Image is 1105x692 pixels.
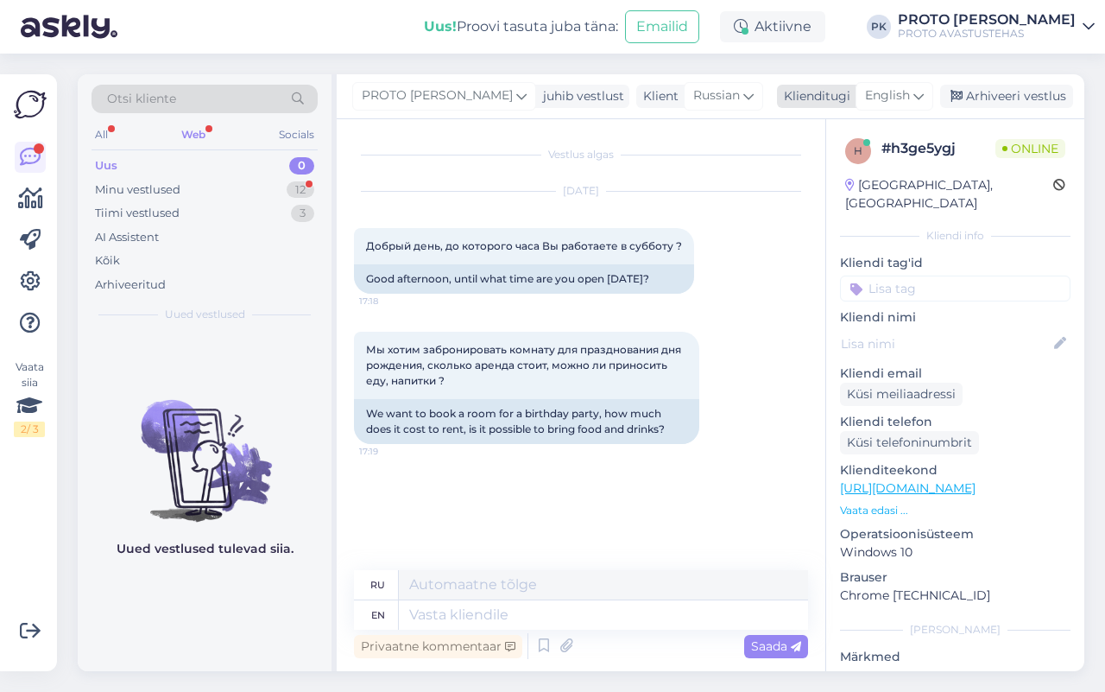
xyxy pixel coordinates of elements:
[840,413,1070,431] p: Kliendi telefon
[14,422,45,437] div: 2 / 3
[178,124,209,146] div: Web
[95,181,180,199] div: Minu vestlused
[366,239,682,252] span: Добрый день, до которого часа Вы работаете в субботу ?
[95,252,120,270] div: Kõik
[693,86,740,105] span: Russian
[720,11,825,42] div: Aktiivne
[881,138,995,159] div: # h3ge5ygj
[840,228,1070,244] div: Kliendi info
[359,295,424,308] span: 17:18
[95,229,159,246] div: AI Assistent
[165,307,245,322] span: Uued vestlused
[424,18,457,35] b: Uus!
[840,254,1070,272] p: Kliendi tag'id
[865,86,910,105] span: English
[354,635,522,658] div: Privaatne kommentaar
[354,183,808,199] div: [DATE]
[636,87,679,105] div: Klient
[14,88,47,121] img: Askly Logo
[840,648,1070,666] p: Märkmed
[898,13,1095,41] a: PROTO [PERSON_NAME]PROTO AVASTUSTEHAS
[371,600,385,630] div: en
[840,461,1070,479] p: Klienditeekond
[625,10,699,43] button: Emailid
[275,124,318,146] div: Socials
[898,27,1076,41] div: PROTO AVASTUSTEHAS
[940,85,1073,108] div: Arhiveeri vestlus
[78,369,331,524] img: No chats
[95,157,117,175] div: Uus
[840,276,1070,302] input: Lisa tag
[95,205,180,222] div: Tiimi vestlused
[424,16,618,37] div: Proovi tasuta juba täna:
[840,383,963,406] div: Küsi meiliaadressi
[854,144,862,157] span: h
[845,176,1053,213] div: [GEOGRAPHIC_DATA], [GEOGRAPHIC_DATA]
[867,15,891,39] div: PK
[840,587,1070,605] p: Chrome [TECHNICAL_ID]
[287,181,314,199] div: 12
[840,480,976,496] a: [URL][DOMAIN_NAME]
[354,399,699,444] div: We want to book a room for a birthday party, how much does it cost to rent, is it possible to bri...
[751,638,801,654] span: Saada
[777,87,850,105] div: Klienditugi
[359,445,424,458] span: 17:19
[995,139,1065,158] span: Online
[95,276,166,294] div: Arhiveeritud
[536,87,624,105] div: juhib vestlust
[840,308,1070,327] p: Kliendi nimi
[840,543,1070,562] p: Windows 10
[840,622,1070,638] div: [PERSON_NAME]
[370,570,385,600] div: ru
[289,157,314,175] div: 0
[354,264,694,294] div: Good afternoon, until what time are you open [DATE]?
[107,90,176,108] span: Otsi kliente
[362,86,513,105] span: PROTO [PERSON_NAME]
[366,343,684,387] span: Мы хотим забронировать комнату для празднования дня рождения, сколько аренда стоит, можно ли прин...
[898,13,1076,27] div: PROTO [PERSON_NAME]
[840,503,1070,518] p: Vaata edasi ...
[840,568,1070,587] p: Brauser
[92,124,111,146] div: All
[841,334,1051,353] input: Lisa nimi
[354,147,808,162] div: Vestlus algas
[840,525,1070,543] p: Operatsioonisüsteem
[117,540,294,558] p: Uued vestlused tulevad siia.
[14,359,45,437] div: Vaata siia
[291,205,314,222] div: 3
[840,365,1070,383] p: Kliendi email
[840,431,979,454] div: Küsi telefoninumbrit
